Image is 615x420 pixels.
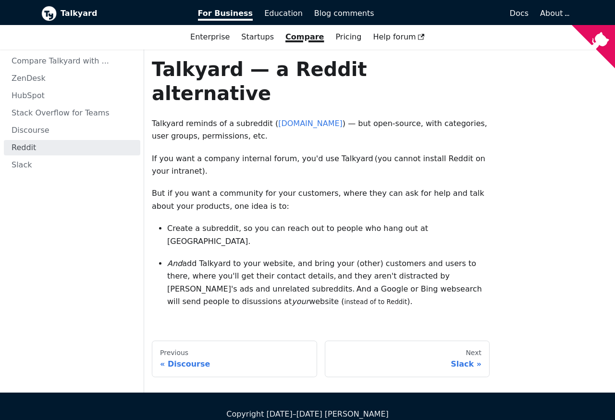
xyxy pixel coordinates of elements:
[61,7,184,20] b: Talkyard
[373,32,425,41] span: Help forum
[4,140,140,155] a: Reddit
[344,298,407,305] small: instead of to Reddit
[380,5,535,22] a: Docs
[167,222,490,248] p: Create a subreddit, so you can reach out to people who hang out at [GEOGRAPHIC_DATA].
[152,57,490,105] h1: Talkyard — a Reddit alternative
[160,359,309,369] div: Discourse
[278,119,343,128] a: [DOMAIN_NAME]
[264,9,303,18] span: Education
[367,29,430,45] a: Help forum
[160,349,309,357] div: Previous
[258,5,308,22] a: Education
[333,349,482,357] div: Next
[184,29,235,45] a: Enterprise
[325,341,490,377] a: NextSlack
[41,6,184,21] a: Talkyard logoTalkyard
[152,187,490,213] p: But if you want a community for your customers, where they can ask for help and talk about your p...
[41,6,57,21] img: Talkyard logo
[167,257,490,308] p: add Talkyard to your website, and bring your (other) customers and users to there, where you'll g...
[333,359,482,369] div: Slack
[314,9,374,18] span: Blog comments
[192,5,259,22] a: For Business
[4,123,140,138] a: Discourse
[4,157,140,173] a: Slack
[285,32,324,41] a: Compare
[152,153,490,178] p: If you want a company internal forum, you'd use Talkyard (you cannot install Reddit on your intra...
[308,5,380,22] a: Blog comments
[4,88,140,103] a: HubSpot
[167,259,182,268] em: And
[4,105,140,121] a: Stack Overflow for Teams
[4,71,140,86] a: ZenDesk
[152,117,490,143] p: Talkyard reminds of a subreddit ( ) — but open-source, with categories, user groups, permissions,...
[540,9,568,18] a: About
[330,29,367,45] a: Pricing
[198,9,253,21] span: For Business
[292,297,309,306] em: your
[510,9,529,18] span: Docs
[152,341,317,377] a: PreviousDiscourse
[235,29,280,45] a: Startups
[152,341,490,377] nav: Docs pages navigation
[4,53,140,69] a: Compare Talkyard with ...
